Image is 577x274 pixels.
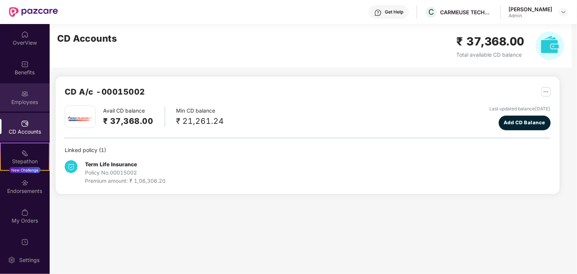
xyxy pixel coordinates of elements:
h2: ₹ 37,368.00 [103,115,153,127]
h2: ₹ 37,368.00 [457,33,525,50]
span: C [428,8,434,17]
span: Add CD Balance [504,119,545,126]
img: svg+xml;base64,PHN2ZyBpZD0iU2V0dGluZy0yMHgyMCIgeG1sbnM9Imh0dHA6Ly93d3cudzMub3JnLzIwMDAvc3ZnIiB3aW... [8,256,15,264]
img: svg+xml;base64,PHN2ZyBpZD0iQmVuZWZpdHMiIHhtbG5zPSJodHRwOi8vd3d3LnczLm9yZy8yMDAwL3N2ZyIgd2lkdGg9Ij... [21,60,29,68]
button: Add CD Balance [499,116,551,130]
div: Settings [17,256,42,264]
img: svg+xml;base64,PHN2ZyBpZD0iTXlfT3JkZXJzIiBkYXRhLW5hbWU9Ik15IE9yZGVycyIgeG1sbnM9Imh0dHA6Ly93d3cudz... [21,209,29,216]
span: Total available CD balance [457,51,522,58]
img: iciciprud.png [67,106,93,132]
img: svg+xml;base64,PHN2ZyBpZD0iRHJvcGRvd24tMzJ4MzIiIHhtbG5zPSJodHRwOi8vd3d3LnczLm9yZy8yMDAwL3N2ZyIgd2... [560,9,566,15]
img: svg+xml;base64,PHN2ZyBpZD0iVXBkYXRlZCIgeG1sbnM9Imh0dHA6Ly93d3cudzMub3JnLzIwMDAvc3ZnIiB3aWR0aD0iMj... [21,238,29,246]
div: Last updated balance [DATE] [490,105,551,113]
div: Linked policy ( 1 ) [65,146,551,154]
div: [PERSON_NAME] [509,6,552,13]
div: ₹ 21,261.24 [176,115,224,127]
img: svg+xml;base64,PHN2ZyB4bWxucz0iaHR0cDovL3d3dy53My5vcmcvMjAwMC9zdmciIHdpZHRoPSIyNSIgaGVpZ2h0PSIyNS... [541,87,551,96]
img: svg+xml;base64,PHN2ZyBpZD0iSG9tZSIgeG1sbnM9Imh0dHA6Ly93d3cudzMub3JnLzIwMDAvc3ZnIiB3aWR0aD0iMjAiIG... [21,31,29,38]
img: svg+xml;base64,PHN2ZyBpZD0iRW5kb3JzZW1lbnRzIiB4bWxucz0iaHR0cDovL3d3dy53My5vcmcvMjAwMC9zdmciIHdpZH... [21,179,29,187]
div: Admin [509,13,552,19]
img: svg+xml;base64,PHN2ZyBpZD0iRW1wbG95ZWVzIiB4bWxucz0iaHR0cDovL3d3dy53My5vcmcvMjAwMC9zdmciIHdpZHRoPS... [21,90,29,98]
h2: CD A/c - 00015002 [65,86,145,98]
div: CARMEUSE TECHNOLOGIES INDIA PRIVATE LIMITED [440,9,493,16]
h2: CD Accounts [57,32,117,46]
div: Min CD balance [176,107,224,127]
div: Policy No. 00015002 [85,169,166,177]
img: New Pazcare Logo [9,7,58,17]
div: Stepathon [1,158,49,165]
div: Premium amount: ₹ 1,06,306.20 [85,177,166,185]
img: svg+xml;base64,PHN2ZyB4bWxucz0iaHR0cDovL3d3dy53My5vcmcvMjAwMC9zdmciIHhtbG5zOnhsaW5rPSJodHRwOi8vd3... [536,32,564,60]
img: svg+xml;base64,PHN2ZyB4bWxucz0iaHR0cDovL3d3dy53My5vcmcvMjAwMC9zdmciIHdpZHRoPSIyMSIgaGVpZ2h0PSIyMC... [21,149,29,157]
img: svg+xml;base64,PHN2ZyBpZD0iQ0RfQWNjb3VudHMiIGRhdGEtbmFtZT0iQ0QgQWNjb3VudHMiIHhtbG5zPSJodHRwOi8vd3... [21,120,29,127]
div: Get Help [385,9,403,15]
img: svg+xml;base64,PHN2ZyBpZD0iSGVscC0zMngzMiIgeG1sbnM9Imh0dHA6Ly93d3cudzMub3JnLzIwMDAvc3ZnIiB3aWR0aD... [374,9,382,17]
img: svg+xml;base64,PHN2ZyB4bWxucz0iaHR0cDovL3d3dy53My5vcmcvMjAwMC9zdmciIHdpZHRoPSIzNCIgaGVpZ2h0PSIzNC... [65,160,77,173]
div: Avail CD balance [103,107,165,127]
div: New Challenge [9,167,41,173]
b: Term Life Insurance [85,161,137,167]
